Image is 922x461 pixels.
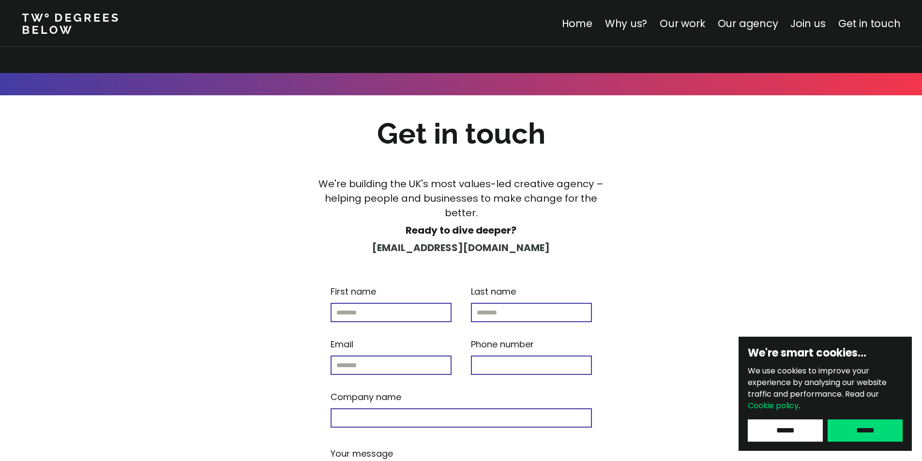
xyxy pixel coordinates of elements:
[331,303,452,322] input: First name
[471,356,592,375] input: Phone number
[748,346,903,360] h6: We're smart cookies…
[717,16,778,30] a: Our agency
[660,16,705,30] a: Our work
[331,356,452,375] input: Email
[748,365,903,412] p: We use cookies to improve your experience by analysing our website traffic and performance.
[471,338,534,351] p: Phone number
[331,285,376,298] p: First name
[471,303,592,322] input: Last name
[605,16,647,30] a: Why us?
[331,408,592,428] input: Company name
[838,16,900,30] a: Get in touch
[331,447,393,460] p: Your message
[377,114,545,153] h2: Get in touch
[372,241,550,254] a: [EMAIL_ADDRESS][DOMAIN_NAME]
[790,16,826,30] a: Join us
[748,388,879,411] span: Read our .
[561,16,592,30] a: Home
[471,285,516,298] p: Last name
[748,400,799,411] a: Cookie policy
[406,223,516,237] strong: Ready to dive deeper?
[331,338,353,351] p: Email
[331,390,401,403] p: Company name
[309,177,613,220] p: We're building the UK's most values-led creative agency – helping people and businesses to make c...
